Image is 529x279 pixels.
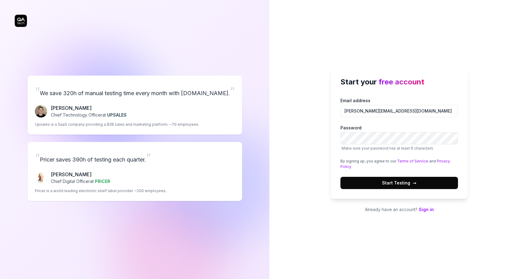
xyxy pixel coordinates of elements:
p: Pricer saves 390h of testing each quarter. [35,149,235,166]
label: Email address [340,97,458,117]
span: Start Testing [382,180,416,186]
span: ” [230,84,235,98]
input: Email address [340,105,458,117]
h2: Start your [340,76,458,87]
img: Fredrik Seidl [35,105,47,117]
img: Chris Chalkitis [35,172,47,184]
p: Already have an account? [331,206,468,213]
a: Terms of Service [397,159,428,163]
label: Password [340,125,458,151]
p: Pricer is a world leading electronic shelf label provider. ~200 employees. [35,188,167,194]
p: Chief Digital Officer at [51,178,110,184]
span: free account [379,77,424,86]
a: Privacy Policy [340,159,450,169]
p: We save 320h of manual testing time every month with [DOMAIN_NAME]. [35,83,235,99]
span: UPSALES [107,112,127,117]
span: ” [146,151,151,164]
span: “ [35,151,40,164]
input: PasswordMake sure your password has at least 6 characters [340,132,458,144]
a: Sign in [419,207,434,212]
p: Upsales is a SaaS company providing a B2B sales and marketing platform. ~70 employees. [35,122,199,127]
a: “Pricer saves 390h of testing each quarter.”Chris Chalkitis[PERSON_NAME]Chief Digital Officerat P... [28,142,242,201]
a: “We save 320h of manual testing time every month with [DOMAIN_NAME].”Fredrik Seidl[PERSON_NAME]Ch... [28,76,242,135]
p: Chief Technology Officer at [51,112,127,118]
button: Start Testing→ [340,177,458,189]
div: By signing up, you agree to our and [340,158,458,169]
span: “ [35,84,40,98]
span: → [413,180,416,186]
p: [PERSON_NAME] [51,104,127,112]
span: PRICER [95,179,110,184]
span: Make sure your password has at least 6 characters [342,146,433,151]
p: [PERSON_NAME] [51,171,110,178]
